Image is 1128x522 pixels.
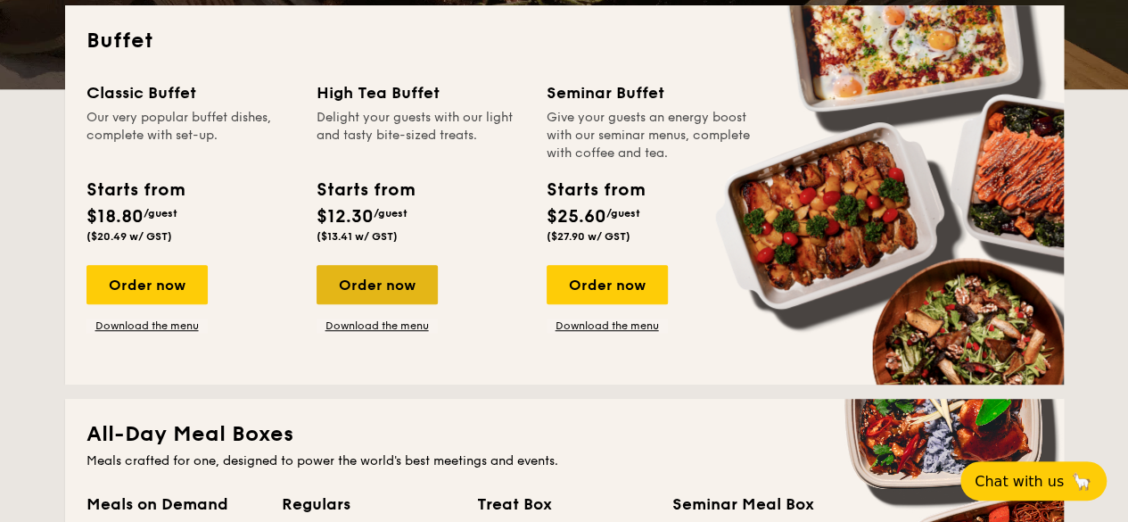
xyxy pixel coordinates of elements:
div: Order now [86,265,208,304]
div: Starts from [317,177,414,203]
span: ($13.41 w/ GST) [317,230,398,243]
a: Download the menu [317,319,438,333]
div: High Tea Buffet [317,80,525,105]
div: Seminar Meal Box [672,492,846,517]
div: Meals crafted for one, designed to power the world's best meetings and events. [86,452,1042,470]
a: Download the menu [86,319,208,333]
div: Order now [317,265,438,304]
div: Starts from [547,177,644,203]
span: $12.30 [317,206,374,228]
div: Our very popular buffet dishes, complete with set-up. [86,109,295,162]
span: ($27.90 w/ GST) [547,230,630,243]
div: Seminar Buffet [547,80,755,105]
div: Starts from [86,177,184,203]
div: Classic Buffet [86,80,295,105]
span: Chat with us [975,473,1064,490]
div: Order now [547,265,668,304]
div: Give your guests an energy boost with our seminar menus, complete with coffee and tea. [547,109,755,162]
a: Download the menu [547,319,668,333]
h2: Buffet [86,27,1042,55]
div: Treat Box [477,492,651,517]
span: $25.60 [547,206,606,228]
button: Chat with us🦙 [960,461,1107,501]
span: /guest [144,207,177,220]
div: Delight your guests with our light and tasty bite-sized treats. [317,109,525,162]
span: /guest [374,207,408,220]
div: Regulars [282,492,456,517]
span: $18.80 [86,206,144,228]
span: ($20.49 w/ GST) [86,230,172,243]
div: Meals on Demand [86,492,260,517]
h2: All-Day Meal Boxes [86,420,1042,449]
span: /guest [606,207,640,220]
span: 🦙 [1071,471,1092,492]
